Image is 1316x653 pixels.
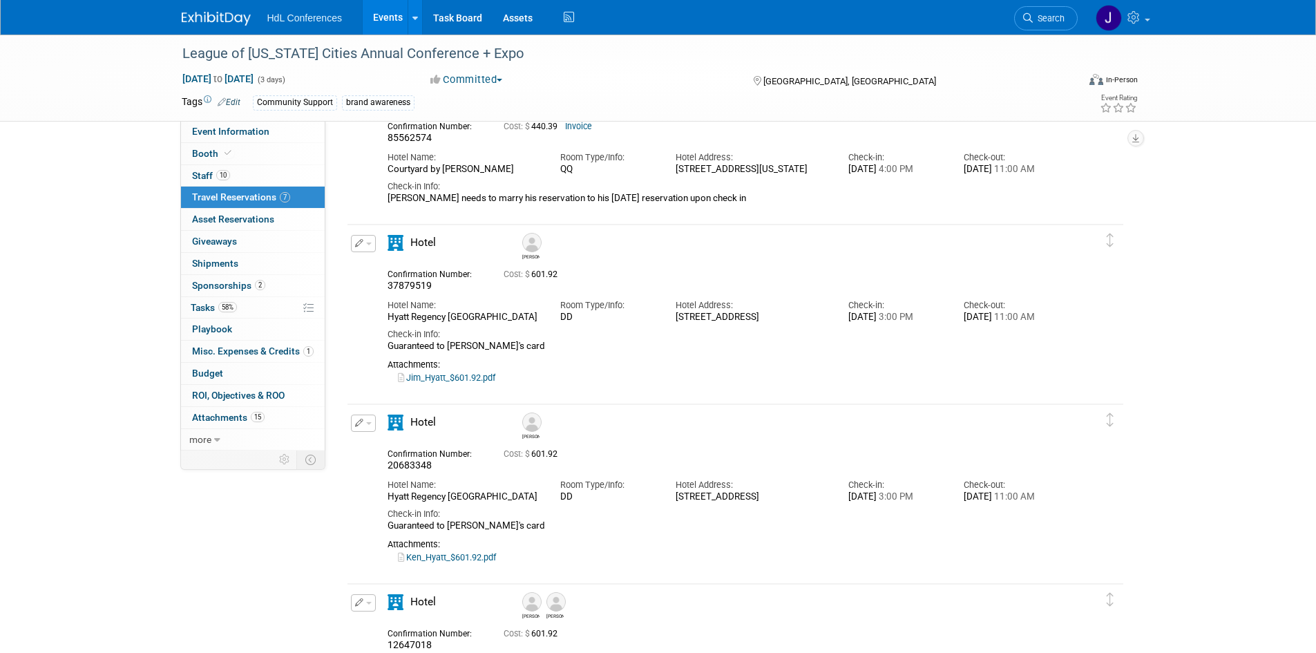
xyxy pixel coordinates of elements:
[388,415,403,430] i: Hotel
[546,592,566,612] img: Barry Foster
[992,491,1035,502] span: 11:00 AM
[273,451,297,469] td: Personalize Event Tab Strip
[565,122,592,131] a: Invoice
[181,407,325,428] a: Attachments15
[398,372,495,383] a: Jim_Hyatt_$601.92.pdf
[192,191,290,202] span: Travel Reservations
[388,460,432,471] span: 20683348
[192,390,285,401] span: ROI, Objectives & ROO
[877,312,913,322] span: 3:00 PM
[1089,74,1103,85] img: Format-Inperson.png
[546,612,564,619] div: Barry Foster
[191,302,237,313] span: Tasks
[388,594,403,610] i: Hotel
[218,97,240,107] a: Edit
[388,359,1059,370] div: Attachments:
[388,341,1059,352] div: Guaranteed to [PERSON_NAME]'s card
[192,280,265,291] span: Sponsorships
[388,151,540,164] div: Hotel Name:
[410,416,436,428] span: Hotel
[504,269,563,279] span: 601.92
[848,151,943,164] div: Check-in:
[1107,234,1114,247] i: Click and drag to move item
[522,432,540,439] div: Ken Nordhoff
[182,95,240,111] td: Tags
[388,265,483,280] div: Confirmation Number:
[192,214,274,225] span: Asset Reservations
[388,479,540,491] div: Hotel Name:
[1107,593,1114,607] i: Click and drag to move item
[181,275,325,296] a: Sponsorships2
[560,312,655,323] div: DD
[181,231,325,252] a: Giveaways
[1107,413,1114,427] i: Click and drag to move item
[192,148,234,159] span: Booth
[560,299,655,312] div: Room Type/Info:
[504,122,563,131] span: 440.39
[426,73,508,87] button: Committed
[225,149,231,157] i: Booth reservation complete
[964,151,1058,164] div: Check-out:
[992,164,1035,174] span: 11:00 AM
[398,552,496,562] a: Ken_Hyatt_$601.92.pdf
[388,235,403,251] i: Hotel
[1100,95,1137,102] div: Event Rating
[181,253,325,274] a: Shipments
[388,299,540,312] div: Hotel Name:
[676,299,828,312] div: Hotel Address:
[964,164,1058,176] div: [DATE]
[964,312,1058,323] div: [DATE]
[560,151,655,164] div: Room Type/Info:
[303,346,314,357] span: 1
[192,258,238,269] span: Shipments
[192,170,230,181] span: Staff
[964,491,1058,503] div: [DATE]
[1033,13,1065,23] span: Search
[1014,6,1078,30] a: Search
[848,164,943,176] div: [DATE]
[848,312,943,323] div: [DATE]
[218,302,237,312] span: 58%
[181,429,325,451] a: more
[848,299,943,312] div: Check-in:
[410,596,436,608] span: Hotel
[342,95,414,110] div: brand awareness
[181,121,325,142] a: Event Information
[388,180,1059,193] div: Check-in Info:
[410,236,436,249] span: Hotel
[560,164,655,175] div: QQ
[181,319,325,340] a: Playbook
[255,280,265,290] span: 2
[256,75,285,84] span: (3 days)
[267,12,342,23] span: HdL Conferences
[504,629,531,638] span: Cost: $
[560,491,655,502] div: DD
[181,187,325,208] a: Travel Reservations7
[251,412,265,422] span: 15
[182,73,254,85] span: [DATE] [DATE]
[676,479,828,491] div: Hotel Address:
[388,491,540,503] div: Hyatt Regency [GEOGRAPHIC_DATA]
[504,629,563,638] span: 601.92
[388,520,1059,532] div: Guaranteed to [PERSON_NAME]'s card
[388,280,432,291] span: 37879519
[848,491,943,503] div: [DATE]
[504,122,531,131] span: Cost: $
[877,164,913,174] span: 4:00 PM
[676,151,828,164] div: Hotel Address:
[522,592,542,612] img: Andy Nickerson
[1096,5,1122,31] img: Johnny Nguyen
[253,95,337,110] div: Community Support
[676,491,828,503] div: [STREET_ADDRESS]
[388,193,1059,205] div: [PERSON_NAME] needs to marry his reservation to his [DATE] reservation upon check in
[543,592,567,619] div: Barry Foster
[388,639,432,650] span: 12647018
[192,236,237,247] span: Giveaways
[676,164,828,176] div: [STREET_ADDRESS][US_STATE]
[504,449,563,459] span: 601.92
[964,479,1058,491] div: Check-out:
[504,449,531,459] span: Cost: $
[216,170,230,180] span: 10
[388,132,432,143] span: 85562574
[519,233,543,260] div: Jim Throop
